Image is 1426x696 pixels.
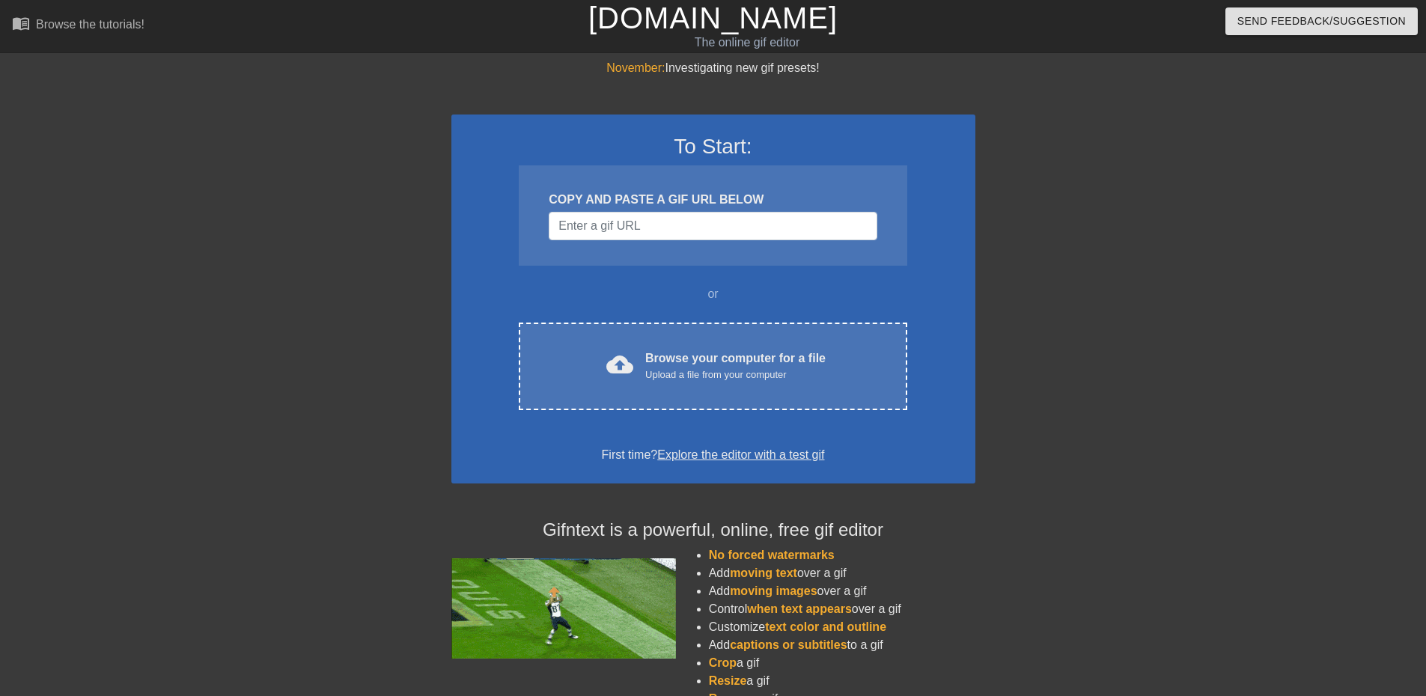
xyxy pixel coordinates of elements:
[645,349,826,382] div: Browse your computer for a file
[709,674,747,687] span: Resize
[471,446,956,464] div: First time?
[709,636,975,654] li: Add to a gif
[709,582,975,600] li: Add over a gif
[451,59,975,77] div: Investigating new gif presets!
[451,519,975,541] h4: Gifntext is a powerful, online, free gif editor
[709,564,975,582] li: Add over a gif
[471,134,956,159] h3: To Start:
[490,285,936,303] div: or
[709,549,835,561] span: No forced watermarks
[483,34,1011,52] div: The online gif editor
[36,18,144,31] div: Browse the tutorials!
[1225,7,1418,35] button: Send Feedback/Suggestion
[606,61,665,74] span: November:
[12,14,144,37] a: Browse the tutorials!
[657,448,824,461] a: Explore the editor with a test gif
[730,638,847,651] span: captions or subtitles
[709,672,975,690] li: a gif
[709,654,975,672] li: a gif
[765,620,886,633] span: text color and outline
[747,602,852,615] span: when text appears
[549,191,877,209] div: COPY AND PASTE A GIF URL BELOW
[730,567,797,579] span: moving text
[709,656,737,669] span: Crop
[645,367,826,382] div: Upload a file from your computer
[709,618,975,636] li: Customize
[12,14,30,32] span: menu_book
[588,1,838,34] a: [DOMAIN_NAME]
[1237,12,1406,31] span: Send Feedback/Suggestion
[549,212,877,240] input: Username
[606,351,633,378] span: cloud_upload
[709,600,975,618] li: Control over a gif
[730,584,817,597] span: moving images
[451,558,676,659] img: football_small.gif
